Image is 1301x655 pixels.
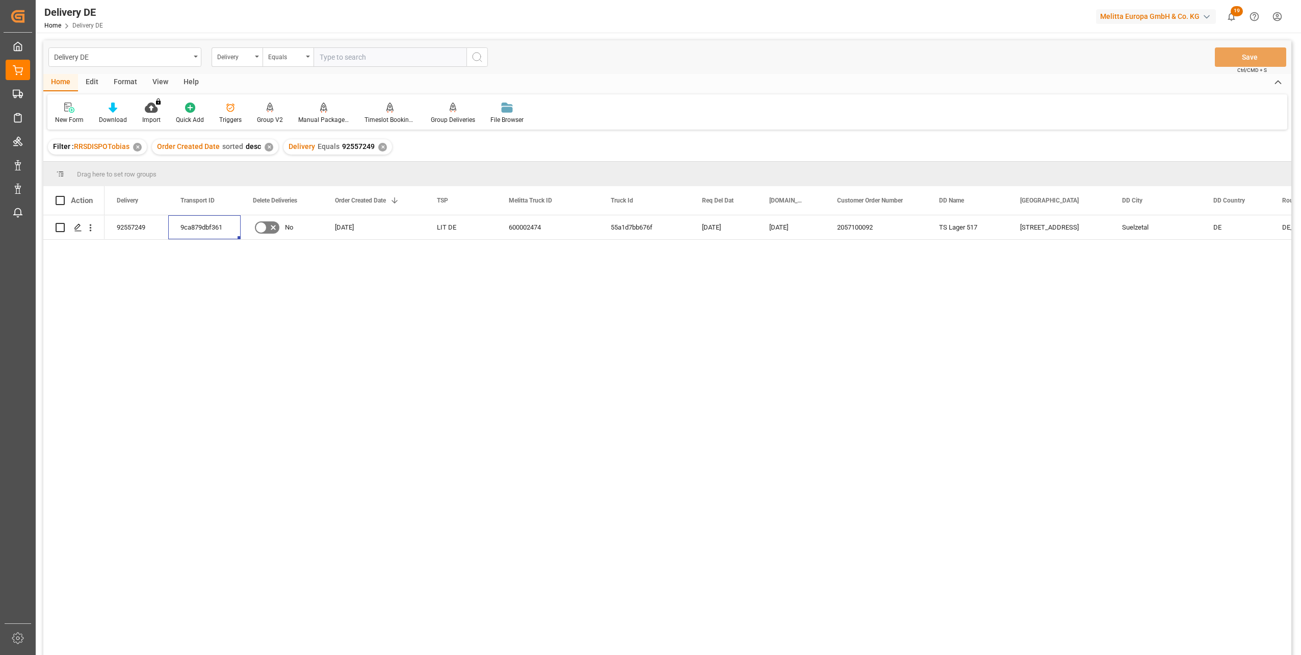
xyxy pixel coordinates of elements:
a: Home [44,22,61,29]
span: Ctrl/CMD + S [1237,66,1267,74]
span: DD Name [939,197,964,204]
span: desc [246,142,261,150]
div: Manual Package TypeDetermination [298,115,349,124]
div: ✕ [133,143,142,152]
div: 9ca879dbf361 [168,215,241,239]
div: Press SPACE to select this row. [43,215,105,240]
div: LIT DE [425,215,497,239]
span: sorted [222,142,243,150]
span: Filter : [53,142,74,150]
div: ✕ [378,143,387,152]
button: Help Center [1243,5,1266,28]
span: Delete Deliveries [253,197,297,204]
div: DE [1201,215,1270,239]
div: 600002474 [497,215,599,239]
div: File Browser [490,115,524,124]
span: Melitta Truck ID [509,197,552,204]
div: Delivery DE [44,5,103,20]
span: Customer Order Number [837,197,903,204]
span: No [285,216,293,239]
button: open menu [263,47,314,67]
div: [DATE] [323,215,425,239]
span: Delivery [289,142,315,150]
button: search button [466,47,488,67]
div: [STREET_ADDRESS] [1008,215,1110,239]
span: [GEOGRAPHIC_DATA] [1020,197,1079,204]
span: Transport ID [180,197,215,204]
span: RRSDISPOTobias [74,142,129,150]
button: Melitta Europa GmbH & Co. KG [1096,7,1220,26]
span: 19 [1231,6,1243,16]
div: [DATE] [757,215,825,239]
span: TSP [437,197,448,204]
button: show 19 new notifications [1220,5,1243,28]
span: Drag here to set row groups [77,170,157,178]
span: [DOMAIN_NAME] Dat [769,197,803,204]
div: Edit [78,74,106,91]
button: open menu [48,47,201,67]
div: Group Deliveries [431,115,475,124]
span: Order Created Date [157,142,220,150]
input: Type to search [314,47,466,67]
span: Route [1282,197,1298,204]
span: Delivery [117,197,138,204]
div: Equals [268,50,303,62]
div: View [145,74,176,91]
div: Format [106,74,145,91]
div: Home [43,74,78,91]
div: Timeslot Booking Report [365,115,415,124]
div: Triggers [219,115,242,124]
div: Suelzetal [1110,215,1201,239]
span: DD City [1122,197,1142,204]
div: Group V2 [257,115,283,124]
div: 2057100092 [825,215,927,239]
div: Download [99,115,127,124]
div: TS Lager 517 [927,215,1008,239]
span: DD Country [1213,197,1245,204]
div: Help [176,74,206,91]
div: Action [71,196,93,205]
div: 92557249 [105,215,168,239]
span: Order Created Date [335,197,386,204]
div: Melitta Europa GmbH & Co. KG [1096,9,1216,24]
div: 55a1d7bb676f [599,215,690,239]
div: Delivery DE [54,50,190,63]
div: [DATE] [690,215,757,239]
span: Equals [318,142,340,150]
div: ✕ [265,143,273,152]
span: Truck Id [611,197,633,204]
div: Quick Add [176,115,204,124]
span: 92557249 [342,142,375,150]
button: Save [1215,47,1286,67]
div: New Form [55,115,84,124]
button: open menu [212,47,263,67]
div: Delivery [217,50,252,62]
span: Req Del Dat [702,197,734,204]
